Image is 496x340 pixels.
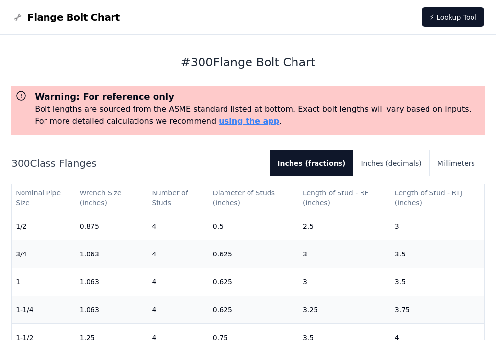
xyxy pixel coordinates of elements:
td: 1.063 [76,296,148,323]
td: 0.625 [209,268,299,296]
td: 3.25 [299,296,391,323]
span: Flange Bolt Chart [27,10,120,24]
th: Number of Studs [148,184,208,212]
h2: 300 Class Flanges [11,156,262,170]
h1: # 300 Flange Bolt Chart [11,55,485,70]
th: Length of Stud - RTJ (inches) [391,184,484,212]
td: 1 [12,268,76,296]
th: Wrench Size (inches) [76,184,148,212]
th: Nominal Pipe Size [12,184,76,212]
td: 1-1/4 [12,296,76,323]
td: 0.5 [209,212,299,240]
td: 3.5 [391,268,484,296]
th: Length of Stud - RF (inches) [299,184,391,212]
td: 4 [148,240,208,268]
h3: Warning: For reference only [35,90,481,104]
button: Millimeters [429,150,483,176]
td: 4 [148,268,208,296]
td: 1.063 [76,240,148,268]
td: 0.625 [209,240,299,268]
a: Flange Bolt Chart LogoFlange Bolt Chart [12,10,120,24]
td: 0.875 [76,212,148,240]
td: 2.5 [299,212,391,240]
td: 3.75 [391,296,484,323]
td: 3 [299,268,391,296]
td: 4 [148,296,208,323]
td: 3.5 [391,240,484,268]
img: Flange Bolt Chart Logo [12,11,23,23]
button: Inches (decimals) [353,150,429,176]
td: 0.625 [209,296,299,323]
a: using the app [219,116,279,126]
td: 3 [391,212,484,240]
td: 1/2 [12,212,76,240]
td: 4 [148,212,208,240]
td: 3 [299,240,391,268]
p: Bolt lengths are sourced from the ASME standard listed at bottom. Exact bolt lengths will vary ba... [35,104,481,127]
button: Inches (fractions) [270,150,353,176]
td: 1.063 [76,268,148,296]
td: 3/4 [12,240,76,268]
a: ⚡ Lookup Tool [422,7,484,27]
th: Diameter of Studs (inches) [209,184,299,212]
